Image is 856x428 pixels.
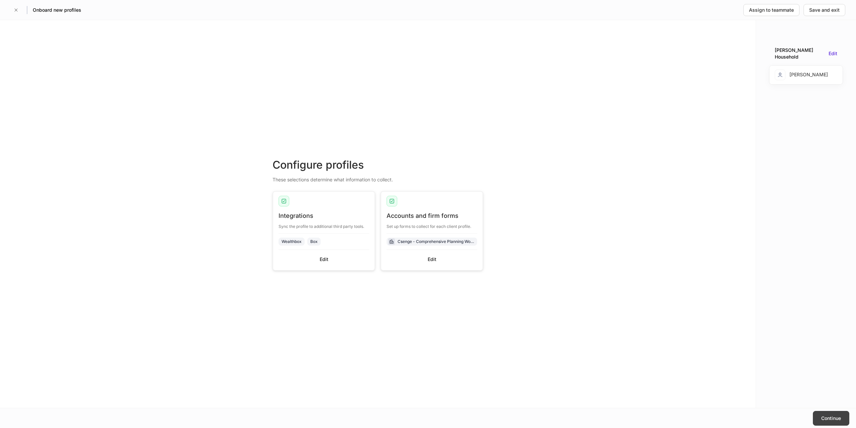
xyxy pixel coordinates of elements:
div: Continue [821,415,841,422]
button: Edit [279,254,369,265]
h5: Onboard new profiles [33,7,81,13]
div: [PERSON_NAME] Household [775,47,826,60]
div: Set up forms to collect for each client profile. [387,220,477,229]
div: Accounts and firm forms [387,212,477,220]
div: Integrations [279,212,369,220]
button: Edit [387,254,477,265]
div: Assign to teammate [749,7,794,13]
div: [PERSON_NAME] [775,70,828,80]
div: Csenge - Comprehensive Planning Workbook [398,238,474,245]
div: These selections determine what information to collect. [273,172,483,183]
div: Configure profiles [273,158,483,172]
button: Assign to teammate [743,4,799,16]
div: Box [310,238,318,245]
button: Save and exit [804,4,845,16]
div: Save and exit [809,7,840,13]
div: Edit [428,256,436,263]
button: Edit [829,50,837,57]
div: Wealthbox [282,238,302,245]
div: Edit [320,256,328,263]
button: Continue [813,411,849,426]
div: Sync the profile to additional third party tools. [279,220,369,229]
